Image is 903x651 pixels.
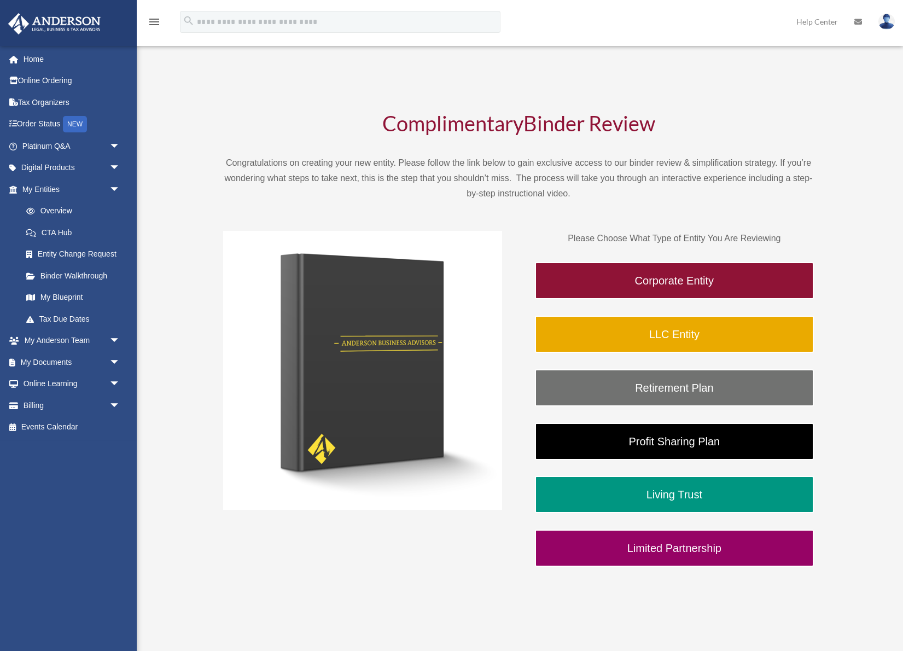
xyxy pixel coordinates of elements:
a: Online Learningarrow_drop_down [8,373,137,395]
a: Living Trust [535,476,814,513]
img: Anderson Advisors Platinum Portal [5,13,104,34]
a: LLC Entity [535,316,814,353]
a: Profit Sharing Plan [535,423,814,460]
a: Billingarrow_drop_down [8,394,137,416]
a: My Blueprint [15,287,137,309]
a: Online Ordering [8,70,137,92]
a: Tax Organizers [8,91,137,113]
a: My Entitiesarrow_drop_down [8,178,137,200]
span: Complimentary [382,111,523,136]
p: Please Choose What Type of Entity You Are Reviewing [535,231,814,246]
span: arrow_drop_down [109,394,131,417]
a: My Anderson Teamarrow_drop_down [8,330,137,352]
a: Platinum Q&Aarrow_drop_down [8,135,137,157]
a: Home [8,48,137,70]
span: arrow_drop_down [109,373,131,396]
a: Overview [15,200,137,222]
a: CTA Hub [15,222,137,243]
span: arrow_drop_down [109,330,131,352]
span: arrow_drop_down [109,351,131,374]
a: My Documentsarrow_drop_down [8,351,137,373]
a: Corporate Entity [535,262,814,299]
a: Retirement Plan [535,369,814,406]
a: Order StatusNEW [8,113,137,136]
span: arrow_drop_down [109,157,131,179]
span: arrow_drop_down [109,135,131,158]
a: Binder Walkthrough [15,265,131,287]
a: Entity Change Request [15,243,137,265]
i: search [183,15,195,27]
span: Binder Review [523,111,655,136]
a: Digital Productsarrow_drop_down [8,157,137,179]
a: Tax Due Dates [15,308,137,330]
a: menu [148,19,161,28]
span: arrow_drop_down [109,178,131,201]
a: Limited Partnership [535,530,814,567]
p: Congratulations on creating your new entity. Please follow the link below to gain exclusive acces... [223,155,814,201]
img: User Pic [878,14,895,30]
i: menu [148,15,161,28]
div: NEW [63,116,87,132]
a: Events Calendar [8,416,137,438]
